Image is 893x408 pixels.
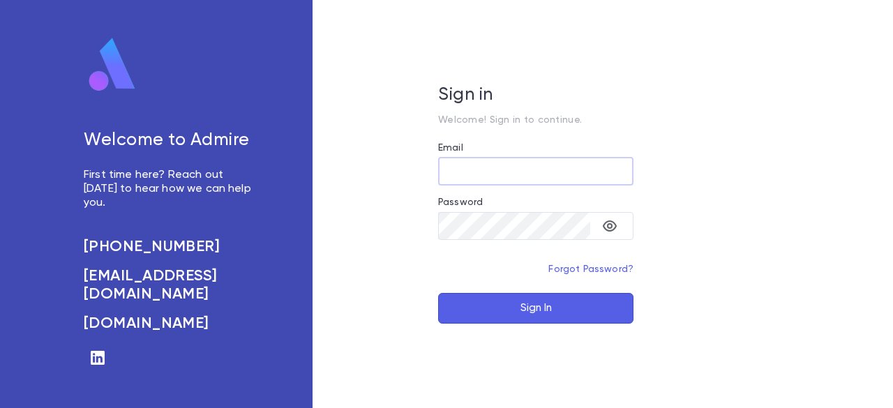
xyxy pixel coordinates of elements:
img: logo [84,37,141,93]
label: Password [438,197,483,208]
p: Welcome! Sign in to continue. [438,114,633,126]
a: [PHONE_NUMBER] [84,238,257,256]
button: Sign In [438,293,633,324]
a: Forgot Password? [548,264,633,274]
button: toggle password visibility [596,212,624,240]
a: [EMAIL_ADDRESS][DOMAIN_NAME] [84,267,257,303]
h5: Welcome to Admire [84,130,257,151]
a: [DOMAIN_NAME] [84,315,257,333]
p: First time here? Reach out [DATE] to hear how we can help you. [84,168,257,210]
label: Email [438,142,463,153]
h5: Sign in [438,85,633,106]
